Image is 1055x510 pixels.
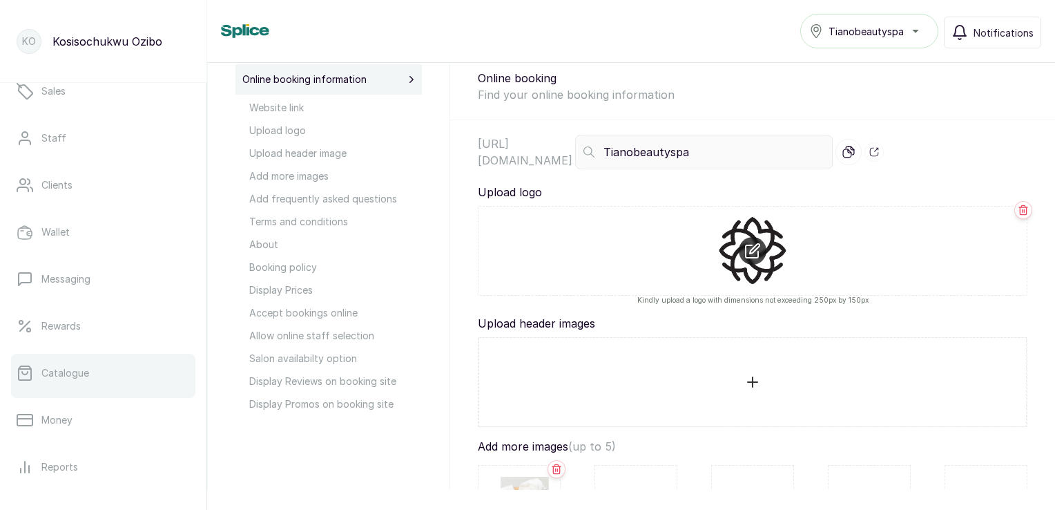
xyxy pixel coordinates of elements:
[249,328,422,343] span: Allow online staff selection
[478,438,1027,455] p: Add more images
[249,146,422,160] span: Upload header image
[11,307,195,346] a: Rewards
[249,305,422,320] span: Accept bookings online
[249,397,422,411] span: Display Promos on booking site
[249,169,422,183] span: Add more images
[52,33,162,50] p: Kosisochukwu Ozibo
[944,17,1041,48] button: Notifications
[41,413,72,427] p: Money
[11,72,195,111] a: Sales
[11,119,195,158] a: Staff
[575,135,833,169] input: Enter name
[11,260,195,299] a: Messaging
[478,296,1027,304] p: Kindly upload a logo with dimensions not exceeding 250px by 150px
[249,374,422,388] span: Display Reviews on booking site
[41,272,90,286] p: Messaging
[478,315,1027,332] p: Upload header images
[800,14,938,48] button: Tianobeautyspa
[478,135,572,169] p: [URL][DOMAIN_NAME]
[249,260,422,274] span: Booking policy
[478,184,1027,200] p: Upload logo
[41,225,70,239] p: Wallet
[22,35,36,48] p: KO
[11,213,195,252] a: Wallet
[249,100,422,115] span: Website link
[829,24,904,39] span: Tianobeautyspa
[11,448,195,487] a: Reports
[249,283,422,297] span: Display Prices
[478,86,1027,103] p: Find your online booking information
[41,84,66,98] p: Sales
[41,460,78,474] p: Reports
[11,354,195,393] a: Catalogue
[568,440,616,453] span: (up to 5)
[41,319,81,333] p: Rewards
[242,73,367,86] span: Online booking information
[974,26,1034,40] span: Notifications
[41,366,89,380] p: Catalogue
[249,214,422,229] span: Terms and conditions
[249,191,422,206] span: Add frequently asked questions
[11,166,195,205] a: Clients
[11,401,195,440] a: Money
[478,70,1027,86] p: Online booking
[249,237,422,252] span: About
[249,123,422,138] span: Upload logo
[41,131,66,145] p: Staff
[249,351,422,366] span: Salon availabilty option
[41,178,72,192] p: Clients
